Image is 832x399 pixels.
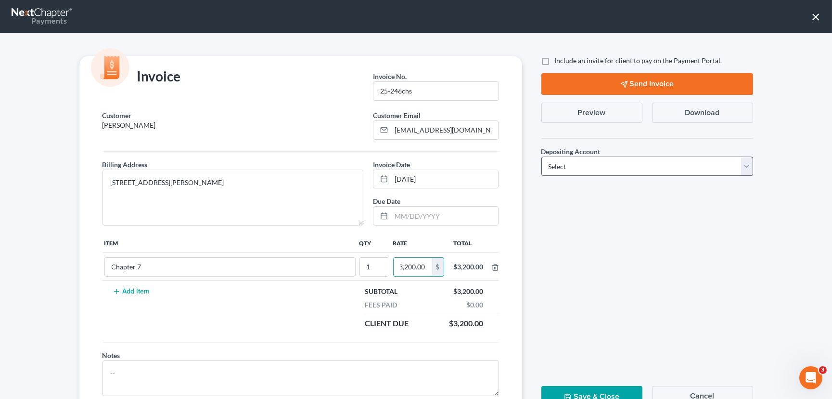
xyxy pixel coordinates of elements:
input: MM/DD/YYYY [391,170,498,188]
div: Invoice [98,67,186,87]
span: Depositing Account [541,147,601,156]
div: $3,200.00 [454,262,484,272]
button: Download [652,103,753,123]
input: Enter email... [391,121,498,139]
input: MM/DD/YYYY [391,207,498,225]
div: $0.00 [462,300,488,310]
span: Billing Address [102,160,148,169]
img: icon-money-cc55cd5b71ee43c44ef0efbab91310903cbf28f8221dba23c0d5ca797e203e98.svg [91,48,129,87]
input: -- [373,82,498,100]
div: Client Due [360,318,414,329]
span: Invoice Date [373,160,410,169]
button: Preview [541,103,642,123]
input: -- [360,258,389,276]
div: $ [432,258,444,276]
th: Item [102,233,358,253]
div: Subtotal [360,287,403,296]
label: Customer [102,110,132,120]
th: Rate [391,233,446,253]
button: × [811,9,820,24]
th: Qty [358,233,391,253]
p: [PERSON_NAME] [102,120,364,130]
button: Send Invoice [541,73,753,95]
span: Include an invite for client to pay on the Payment Portal. [555,56,722,65]
div: Fees Paid [360,300,402,310]
label: Due Date [373,196,400,206]
label: Notes [102,350,120,360]
button: Add Item [110,288,153,295]
div: $3,200.00 [449,287,488,296]
span: Customer Email [373,111,421,120]
input: 0.00 [394,258,432,276]
span: 3 [819,366,827,374]
a: Payments [12,5,73,28]
span: Invoice No. [373,72,407,80]
input: -- [105,258,355,276]
th: Total [446,233,491,253]
iframe: Intercom live chat [799,366,822,389]
div: Payments [12,15,67,26]
div: $3,200.00 [445,318,488,329]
